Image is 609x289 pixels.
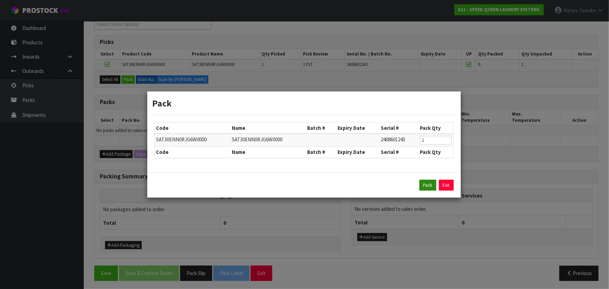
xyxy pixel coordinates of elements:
[418,123,453,134] th: Pack Qty
[336,123,379,134] th: Expiry Date
[156,136,207,143] span: SAT30ENN0RJG6W0000
[230,123,306,134] th: Name
[419,180,436,191] button: Pack
[306,147,336,158] th: Batch #
[418,147,453,158] th: Pack Qty
[155,123,230,134] th: Code
[155,147,230,158] th: Code
[379,147,418,158] th: Serial #
[153,97,455,110] h3: Pack
[381,136,406,143] span: 2408601243
[232,136,282,143] span: SAT30ENN0RJG6W0000
[306,123,336,134] th: Batch #
[230,147,306,158] th: Name
[336,147,379,158] th: Expiry Date
[379,123,418,134] th: Serial #
[439,180,454,191] a: Exit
